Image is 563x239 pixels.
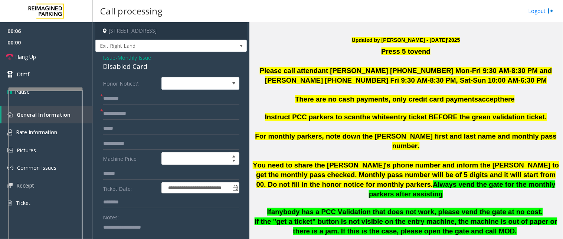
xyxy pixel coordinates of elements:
label: Notes: [103,211,119,221]
span: accept [478,95,500,103]
span: Dtmf [17,70,29,78]
span: anybody has a PCC Validation that does not work, please vend the gate at no cost. [271,208,543,216]
div: Disabled Card [103,62,239,72]
h3: Call processing [96,2,166,20]
span: Press 5 to [382,47,415,55]
span: vend [415,47,431,55]
img: 'icon' [7,200,12,206]
label: Machine Price: [101,152,160,165]
span: Monthly Issue [117,54,151,62]
span: If [267,208,271,216]
img: 'icon' [7,129,12,136]
span: the white [360,113,390,121]
img: 'icon' [7,165,13,171]
h4: [STREET_ADDRESS] [95,22,247,40]
img: logout [548,7,554,15]
span: If the "get a ticket" button is not visible on the entry machine, the machine is out of paper or ... [255,218,557,235]
span: Always vend the gate for the monthly parkers after assisting [369,180,556,198]
span: Decrease value [229,159,239,165]
span: Toggle popup [231,183,239,193]
label: Honor Notice?: [101,77,160,90]
span: Issue [103,54,115,62]
label: Ticket Date: [101,182,160,193]
a: General Information [1,106,93,123]
img: 'icon' [7,183,13,188]
span: Exit Right Land [96,40,216,52]
img: 'icon' [7,112,13,117]
span: You need to share the [PERSON_NAME]'s phone number and inform the [PERSON_NAME] to get the monthl... [253,161,559,188]
span: There are no cash payments, only credit card payments [295,95,478,103]
img: 'icon' [7,148,13,153]
b: Updated by [PERSON_NAME] - [DATE]'2025 [352,37,460,43]
span: here [500,95,515,103]
span: - [115,54,151,61]
span: Please call attendant [PERSON_NAME] [PHONE_NUMBER] Mon-Fri 9:30 AM-8:30 PM and [PERSON_NAME] [PHO... [260,67,552,84]
span: Increase value [229,153,239,159]
a: Logout [528,7,554,15]
span: Instruct PCC parkers to scan [265,113,360,121]
span: entry ticket BEFORE the green validation ticket. [390,113,547,121]
span: For monthly parkers, note down the [PERSON_NAME] first and last name and monthly pass number. [255,132,557,150]
span: Hang Up [15,53,36,61]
